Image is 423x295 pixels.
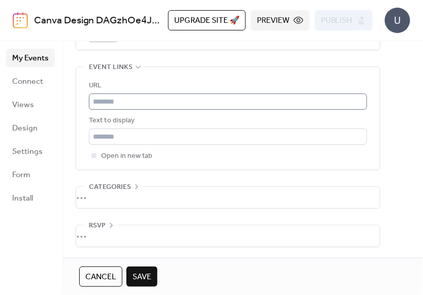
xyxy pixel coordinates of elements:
[89,220,106,232] span: RSVP
[12,76,43,88] span: Connect
[12,52,49,64] span: My Events
[89,181,131,193] span: Categories
[6,119,55,137] a: Design
[6,166,55,184] a: Form
[76,187,380,208] div: •••
[133,271,151,283] span: Save
[79,267,122,287] button: Cancel
[6,49,55,67] a: My Events
[89,80,365,92] div: URL
[12,192,33,205] span: Install
[168,10,246,30] button: Upgrade site 🚀
[385,8,410,33] div: U
[89,61,133,74] span: Event links
[12,99,34,111] span: Views
[85,271,116,283] span: Cancel
[6,95,55,114] a: Views
[13,12,28,28] img: logo
[6,189,55,207] a: Install
[76,225,380,247] div: •••
[34,11,164,30] a: Canva Design DAGzhOe4Jb4
[12,122,38,135] span: Design
[12,146,43,158] span: Settings
[251,10,310,30] button: Preview
[12,169,30,181] span: Form
[257,15,289,27] span: Preview
[174,15,240,27] span: Upgrade site 🚀
[101,150,152,162] span: Open in new tab
[126,267,157,287] button: Save
[89,115,365,127] div: Text to display
[6,142,55,160] a: Settings
[6,72,55,90] a: Connect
